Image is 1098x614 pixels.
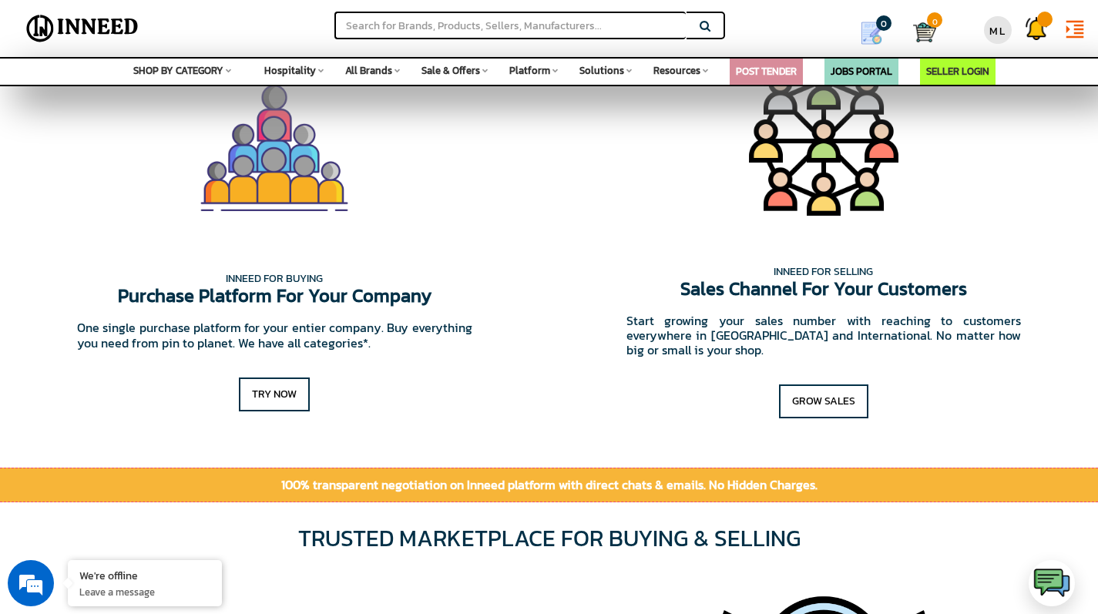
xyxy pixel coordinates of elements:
img: Support Tickets [1025,17,1048,40]
img: inneed sales platform [747,64,901,218]
span: Sale & Offers [421,63,480,78]
input: Search for Brands, Products, Sellers, Manufacturers... [334,12,686,39]
button: GROW SALES [779,384,868,418]
a: my Quotes 0 [841,15,913,51]
span: Sales Channel For Your Customers [665,280,982,298]
a: format_indent_increase [1056,4,1094,51]
img: inneed purchase team [197,71,351,225]
a: Support Tickets [1017,4,1056,45]
span: All Brands [345,63,392,78]
img: Show My Quotes [860,22,883,45]
a: ML [979,4,1017,49]
button: TRY NOW [239,377,310,411]
img: Cart [913,21,936,44]
span: Purchase Platform For Your Company [102,287,447,305]
a: SELLER LOGIN [926,64,989,79]
span: 100% transparent negotiation on Inneed platform with direct chats & emails. No Hidden Charges. [281,476,818,494]
i: format_indent_increase [1063,18,1086,41]
p: Leave a message [79,585,210,599]
h2: TRUSTED MARKETPLACE FOR BUYING & SELLING [298,525,801,551]
img: salesiqlogo_leal7QplfZFryJ6FIlVepeu7OftD7mt8q6exU6-34PB8prfIgodN67KcxXM9Y7JQ_.png [106,404,117,414]
a: POST TENDER [736,64,797,79]
img: Inneed.Market [21,9,144,48]
div: ML [984,16,1012,44]
a: Cart 0 [913,15,924,49]
span: SHOP BY CATEGORY [133,63,223,78]
span: 0 [876,15,891,31]
span: Resources [653,63,700,78]
span: 0 [927,12,942,28]
em: Submit [226,475,280,495]
span: Solutions [579,63,624,78]
div: We're offline [79,568,210,582]
span: Platform [509,63,550,78]
span: We are offline. Please leave us a message. [32,194,269,350]
a: JOBS PORTAL [831,64,892,79]
textarea: Type your message and click 'Submit' [8,421,294,475]
em: Driven by SalesIQ [121,404,196,414]
span: Hospitality [264,63,316,78]
div: Minimize live chat window [253,8,290,45]
img: logo.png [1033,564,1071,602]
img: logo_Zg8I0qSkbAqR2WFHt3p6CTuqpyXMFPubPcD2OT02zFN43Cy9FUNNG3NEPhM_Q1qe_.png [26,92,65,101]
div: Leave a message [80,86,259,106]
